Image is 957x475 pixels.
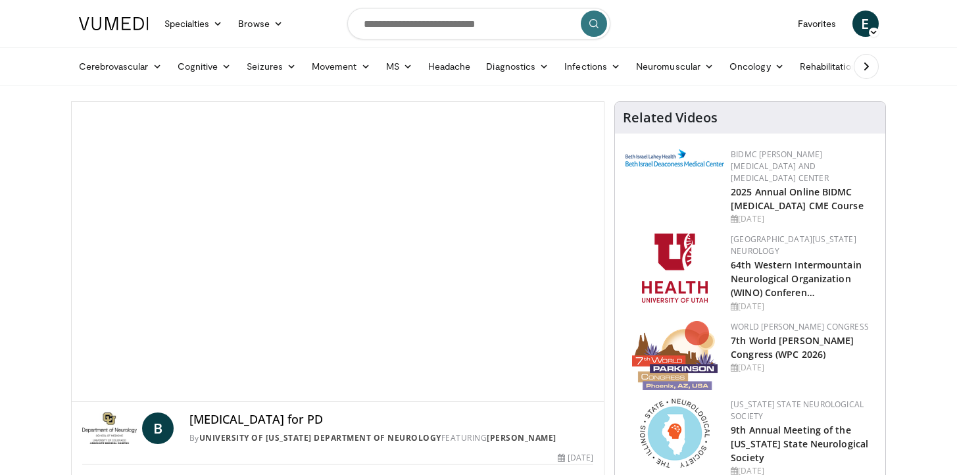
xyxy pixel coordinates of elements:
[731,213,875,225] div: [DATE]
[170,53,239,80] a: Cognitive
[628,53,722,80] a: Neuromuscular
[731,149,829,184] a: BIDMC [PERSON_NAME][MEDICAL_DATA] and [MEDICAL_DATA] Center
[157,11,231,37] a: Specialties
[556,53,628,80] a: Infections
[71,53,170,80] a: Cerebrovascular
[731,321,869,332] a: World [PERSON_NAME] Congress
[626,149,724,166] img: c96b19ec-a48b-46a9-9095-935f19585444.png.150x105_q85_autocrop_double_scale_upscale_version-0.2.png
[230,11,291,37] a: Browse
[478,53,556,80] a: Diagnostics
[72,102,604,402] video-js: Video Player
[420,53,479,80] a: Headache
[731,186,864,212] a: 2025 Annual Online BIDMC [MEDICAL_DATA] CME Course
[731,301,875,312] div: [DATE]
[790,11,845,37] a: Favorites
[347,8,610,39] input: Search topics, interventions
[792,53,864,80] a: Rehabilitation
[378,53,420,80] a: MS
[189,432,593,444] div: By FEATURING
[79,17,149,30] img: VuMedi Logo
[487,432,556,443] a: [PERSON_NAME]
[852,11,879,37] a: E
[239,53,304,80] a: Seizures
[640,399,710,468] img: 71a8b48c-8850-4916-bbdd-e2f3ccf11ef9.png.150x105_q85_autocrop_double_scale_upscale_version-0.2.png
[722,53,792,80] a: Oncology
[731,234,856,257] a: [GEOGRAPHIC_DATA][US_STATE] Neurology
[189,413,593,427] h4: [MEDICAL_DATA] for PD
[199,432,441,443] a: University of [US_STATE] Department of Neurology
[731,259,862,299] a: 64th Western Intermountain Neurological Organization (WINO) Conferen…
[642,234,708,303] img: f6362829-b0a3-407d-a044-59546adfd345.png.150x105_q85_autocrop_double_scale_upscale_version-0.2.png
[304,53,378,80] a: Movement
[632,321,718,390] img: 16fe1da8-a9a0-4f15-bd45-1dd1acf19c34.png.150x105_q85_autocrop_double_scale_upscale_version-0.2.png
[731,424,868,464] a: 9th Annual Meeting of the [US_STATE] State Neurological Society
[731,399,864,422] a: [US_STATE] State Neurological Society
[558,452,593,464] div: [DATE]
[731,362,875,374] div: [DATE]
[731,334,854,361] a: 7th World [PERSON_NAME] Congress (WPC 2026)
[82,413,137,444] img: University of Colorado Department of Neurology
[623,110,718,126] h4: Related Videos
[142,413,174,444] a: B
